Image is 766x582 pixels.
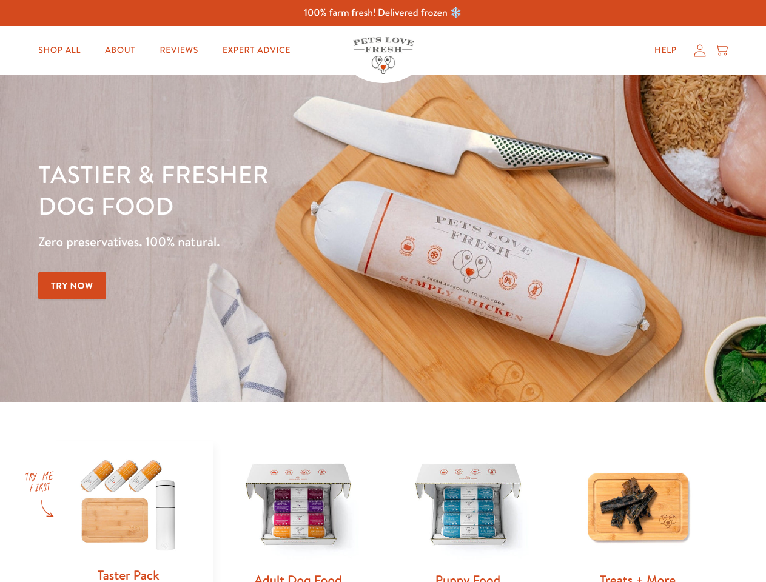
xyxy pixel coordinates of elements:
a: Try Now [38,272,106,299]
img: Pets Love Fresh [353,37,414,74]
a: Shop All [29,38,90,62]
a: About [95,38,145,62]
a: Reviews [150,38,207,62]
a: Help [645,38,687,62]
a: Expert Advice [213,38,300,62]
h1: Tastier & fresher dog food [38,158,498,221]
p: Zero preservatives. 100% natural. [38,231,498,253]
